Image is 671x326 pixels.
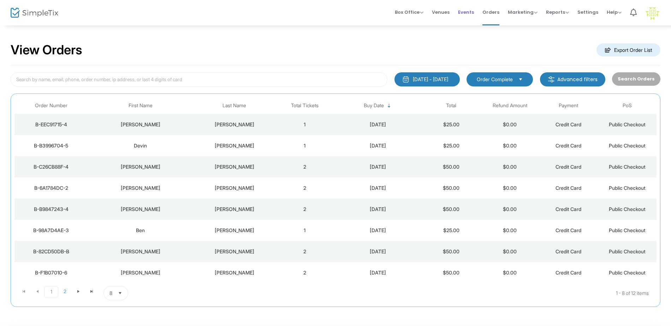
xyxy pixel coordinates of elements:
[609,206,646,212] span: Public Checkout
[90,227,192,234] div: Ben
[481,97,539,114] th: Refund Amount
[623,103,632,109] span: PoS
[577,3,598,21] span: Settings
[129,103,153,109] span: First Name
[458,3,474,21] span: Events
[195,269,273,276] div: Cole
[481,114,539,135] td: $0.00
[422,135,481,156] td: $25.00
[422,97,481,114] th: Total
[556,270,581,276] span: Credit Card
[336,121,420,128] div: 13/10/2025
[275,199,334,220] td: 2
[11,42,82,58] h2: View Orders
[16,269,86,276] div: B-F1B07010-6
[413,76,448,83] div: [DATE] - [DATE]
[198,286,649,300] kendo-pager-info: 1 - 8 of 12 items
[609,121,646,127] span: Public Checkout
[16,248,86,255] div: B-82CD50DB-B
[195,163,273,170] div: Kilpatrick
[16,121,86,128] div: B-EEC91715-4
[275,262,334,283] td: 2
[559,103,578,109] span: Payment
[556,248,581,254] span: Credit Card
[44,286,58,297] span: Page 1
[275,220,334,241] td: 1
[16,227,86,234] div: B-98A7D4AE-3
[481,241,539,262] td: $0.00
[609,270,646,276] span: Public Checkout
[14,97,657,283] div: Data table
[16,142,86,149] div: B-B3996704-5
[275,241,334,262] td: 2
[336,185,420,192] div: 9/10/2025
[16,206,86,213] div: B-B9847243-4
[336,227,420,234] div: 9/10/2025
[11,72,387,87] input: Search by name, email, phone, order number, ip address, or last 4 digits of card
[90,206,192,213] div: Michael
[481,135,539,156] td: $0.00
[195,206,273,213] div: Bowden
[596,43,660,56] m-button: Export Order List
[336,142,420,149] div: 13/10/2025
[195,248,273,255] div: Floyd
[394,72,460,86] button: [DATE] - [DATE]
[508,9,538,16] span: Marketing
[16,185,86,192] div: B-6A1784DC-2
[386,103,392,109] span: Sortable
[609,227,646,233] span: Public Checkout
[336,163,420,170] div: 10/10/2025
[422,199,481,220] td: $50.00
[477,76,513,83] span: Order Complete
[336,269,420,276] div: 7/10/2025
[275,114,334,135] td: 1
[195,227,273,234] div: Pollard
[90,163,192,170] div: Caleb Kilpatrick
[58,286,72,297] span: Page 2
[422,241,481,262] td: $50.00
[607,9,622,16] span: Help
[336,206,420,213] div: 9/10/2025
[422,262,481,283] td: $50.00
[364,103,384,109] span: Buy Date
[481,177,539,199] td: $0.00
[90,269,192,276] div: Jenna
[609,164,646,170] span: Public Checkout
[432,3,450,21] span: Venues
[422,156,481,177] td: $50.00
[85,286,99,297] span: Go to the last page
[76,289,81,294] span: Go to the next page
[548,76,555,83] img: filter
[556,227,581,233] span: Credit Card
[16,163,86,170] div: B-C26CB88F-4
[336,248,420,255] div: 7/10/2025
[275,156,334,177] td: 2
[556,143,581,149] span: Credit Card
[89,289,95,294] span: Go to the last page
[115,286,125,300] button: Select
[402,76,409,83] img: monthly
[516,76,525,83] button: Select
[481,220,539,241] td: $0.00
[540,72,605,86] m-button: Advanced filters
[546,9,569,16] span: Reports
[90,185,192,192] div: Nick
[481,199,539,220] td: $0.00
[90,142,192,149] div: Devin
[275,97,334,114] th: Total Tickets
[195,142,273,149] div: Gordois
[556,185,581,191] span: Credit Card
[275,177,334,199] td: 2
[609,143,646,149] span: Public Checkout
[609,248,646,254] span: Public Checkout
[556,206,581,212] span: Credit Card
[422,220,481,241] td: $25.00
[395,9,423,16] span: Box Office
[222,103,246,109] span: Last Name
[35,103,67,109] span: Order Number
[556,164,581,170] span: Credit Card
[275,135,334,156] td: 1
[481,156,539,177] td: $0.00
[195,185,273,192] div: Follett
[90,121,192,128] div: Michael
